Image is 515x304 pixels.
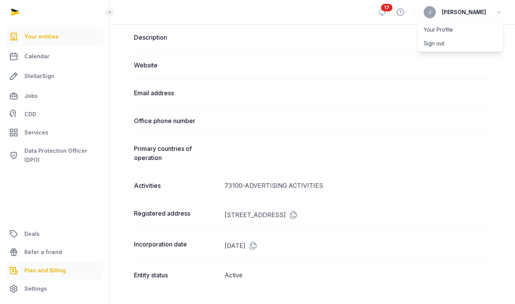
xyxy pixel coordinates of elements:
span: StellarSign [24,72,54,81]
dt: Email address [134,88,218,98]
a: Settings [6,280,103,298]
span: Refer a friend [24,248,62,257]
dt: Office phone number [134,116,218,125]
a: Calendar [6,47,103,66]
a: Refer a friend [6,243,103,261]
dt: Entity status [134,270,218,280]
dt: Website [134,61,218,70]
a: StellarSign [6,67,103,85]
span: Deals [24,229,40,238]
a: Plan and Billing [6,261,103,280]
button: J [424,6,436,18]
span: Your entities [24,32,59,41]
span: J [429,10,431,14]
span: Settings [24,284,47,293]
span: CDD [24,110,36,119]
a: Your entities [6,27,103,46]
dt: Activities [134,181,218,190]
span: Jobs [24,91,38,101]
span: [PERSON_NAME] [442,8,486,17]
span: Plan and Billing [24,266,66,275]
dt: Registered address [134,209,218,221]
a: Jobs [6,87,103,105]
iframe: Chat Widget [477,267,515,304]
dd: Active [225,270,491,280]
a: Services [6,123,103,142]
a: Your Profile [418,23,503,37]
button: Sign out [418,37,503,50]
dd: [STREET_ADDRESS] [225,209,491,221]
span: Calendar [24,52,49,61]
dd: [DATE] [225,240,491,252]
a: Deals [6,225,103,243]
span: 17 [381,4,392,11]
dt: Description [134,33,218,42]
a: CDD [6,107,103,122]
div: 73100-ADVERTISING ACTIVITIES [225,181,491,190]
a: Data Protection Officer (DPO) [6,143,103,168]
span: Services [24,128,48,137]
span: Data Protection Officer (DPO) [24,146,100,165]
dt: Incorporation date [134,240,218,252]
dt: Primary countries of operation [134,144,218,162]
